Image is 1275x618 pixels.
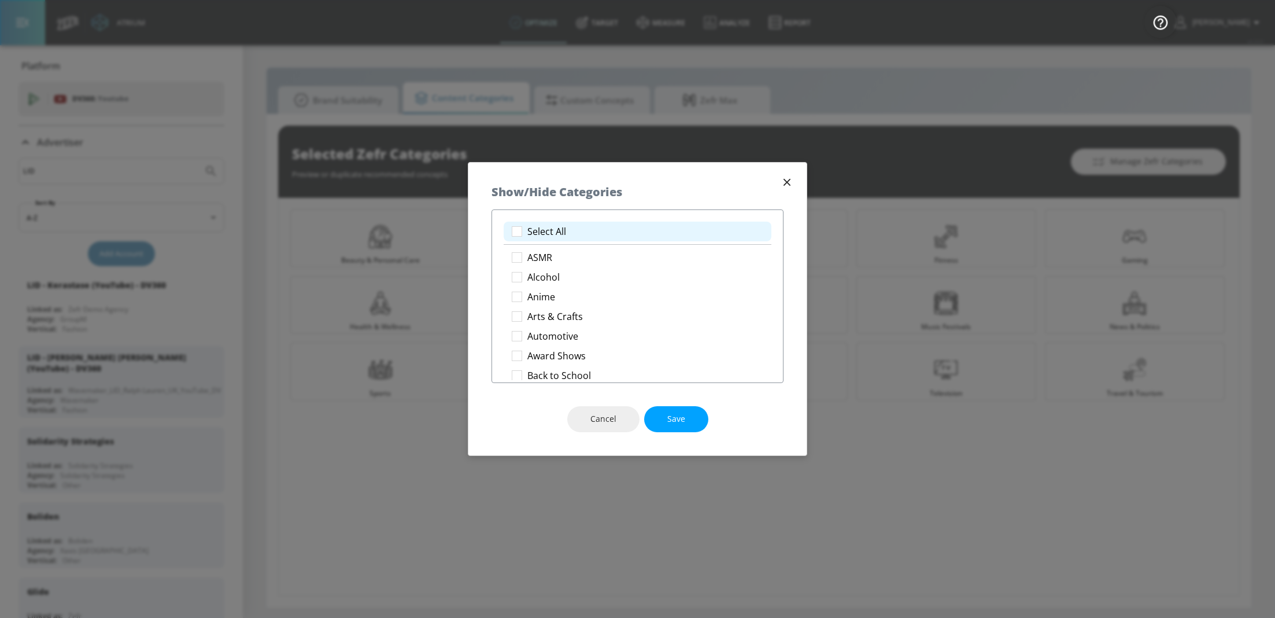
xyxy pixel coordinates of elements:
p: Alcohol [527,271,560,284]
p: Automotive [527,330,578,343]
span: Cancel [590,412,616,426]
button: Save [644,406,708,432]
span: Save [667,412,685,426]
p: Back to School [527,370,591,382]
p: Award Shows [527,350,586,362]
button: Open Resource Center [1144,6,1177,38]
p: Arts & Crafts [527,311,583,323]
button: Cancel [567,406,640,432]
p: ASMR [527,252,552,264]
h5: Show/Hide Categories [491,186,622,198]
p: Select All [527,226,566,238]
p: Anime [527,291,555,303]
